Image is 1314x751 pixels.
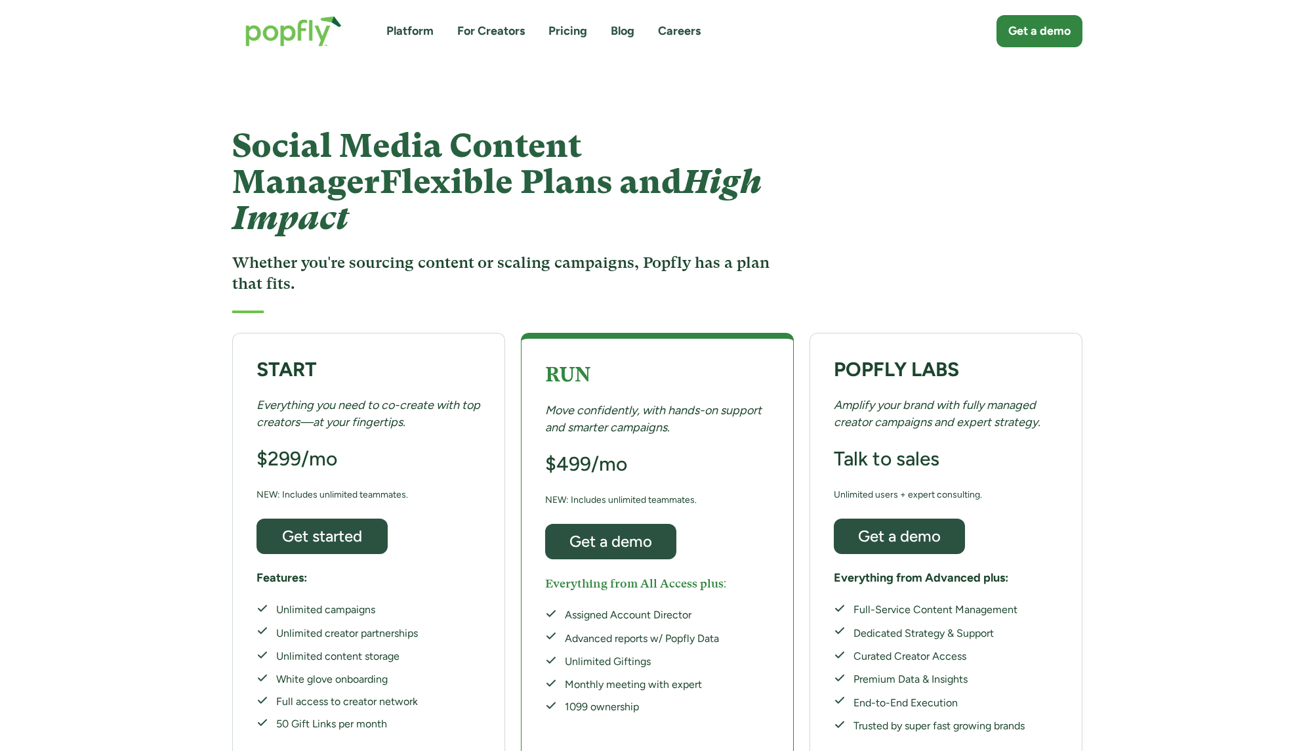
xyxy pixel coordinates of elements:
[996,15,1082,47] a: Get a demo
[232,128,776,236] h1: Social Media Content Manager
[557,533,665,549] div: Get a demo
[232,3,355,60] a: home
[268,528,376,544] div: Get started
[545,492,697,508] div: NEW: Includes unlimited teammates.
[276,672,418,687] div: White glove onboarding
[565,630,719,647] div: Advanced reports w/ Popfly Data
[232,163,762,237] span: Flexible Plans and
[276,625,418,641] div: Unlimited creator partnerships
[457,23,525,39] a: For Creators
[545,403,762,434] em: Move confidently, with hands-on support and smarter campaigns.
[853,649,1025,664] div: Curated Creator Access
[834,446,939,471] h3: Talk to sales
[834,570,1008,586] h5: Everything from Advanced plus:
[276,695,418,709] div: Full access to creator network
[276,603,418,617] div: Unlimited campaigns
[611,23,634,39] a: Blog
[853,719,1025,733] div: Trusted by super fast growing brands
[834,357,959,381] strong: POPFLY LABS
[257,570,307,586] h5: Features:
[565,700,719,714] div: 1099 ownership
[565,677,719,692] div: Monthly meeting with expert
[846,528,953,544] div: Get a demo
[276,717,418,731] div: 50 Gift Links per month
[853,695,1025,711] div: End-to-End Execution
[834,519,965,554] a: Get a demo
[232,252,776,295] h3: Whether you're sourcing content or scaling campaigns, Popfly has a plan that fits.
[257,398,480,429] em: Everything you need to co-create with top creators—at your fingertips.
[834,398,1040,429] em: Amplify your brand with fully managed creator campaigns and expert strategy.
[834,486,982,503] div: Unlimited users + expert consulting.
[1008,23,1071,39] div: Get a demo
[565,608,719,622] div: Assigned Account Director
[545,363,590,386] strong: RUN
[853,672,1025,687] div: Premium Data & Insights
[545,575,727,591] h5: Everything from All Access plus:
[386,23,434,39] a: Platform
[276,649,418,664] div: Unlimited content storage
[257,486,408,503] div: NEW: Includes unlimited teammates.
[257,357,317,381] strong: START
[257,446,337,471] h3: $299/mo
[548,23,587,39] a: Pricing
[853,603,1025,617] div: Full-Service Content Management
[257,519,388,554] a: Get started
[232,163,762,237] em: High Impact
[658,23,701,39] a: Careers
[545,452,627,477] h3: $499/mo
[545,524,676,559] a: Get a demo
[565,654,719,669] div: Unlimited Giftings
[853,625,1025,641] div: Dedicated Strategy & Support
